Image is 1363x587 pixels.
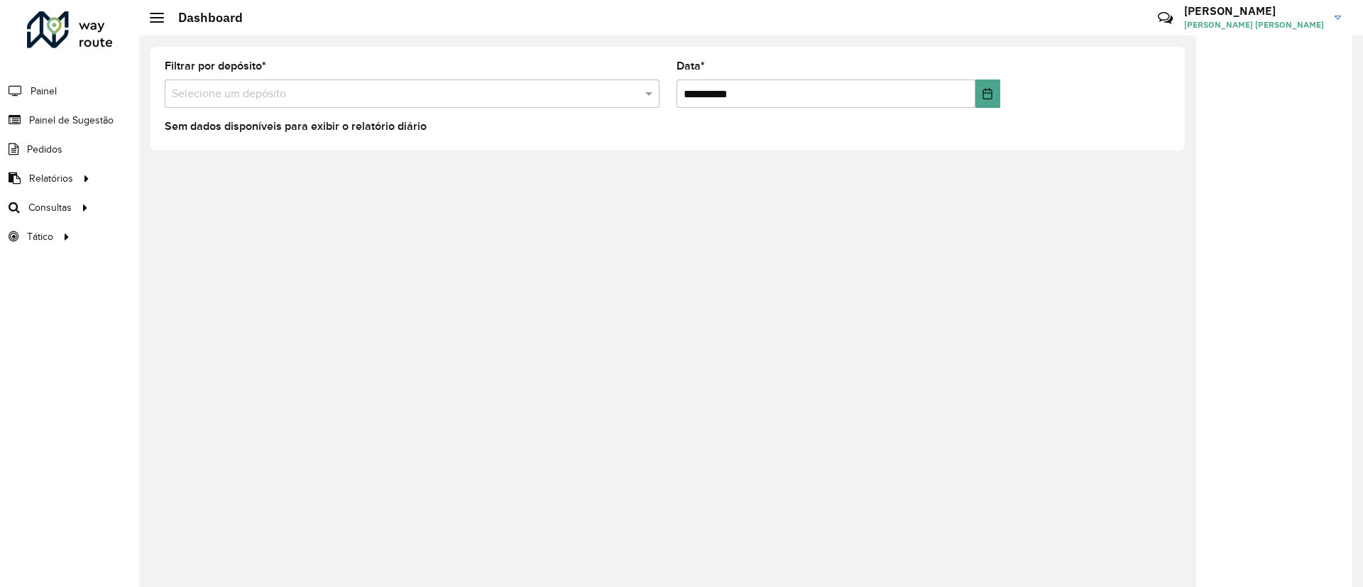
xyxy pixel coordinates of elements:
[1150,3,1181,33] a: Contato Rápido
[29,171,73,186] span: Relatórios
[28,200,72,215] span: Consultas
[975,79,1000,108] button: Choose Date
[677,57,705,75] label: Data
[165,57,266,75] label: Filtrar por depósito
[27,229,53,244] span: Tático
[27,142,62,157] span: Pedidos
[164,10,243,26] h2: Dashboard
[1184,4,1324,18] h3: [PERSON_NAME]
[31,84,57,99] span: Painel
[29,113,114,128] span: Painel de Sugestão
[165,118,427,135] label: Sem dados disponíveis para exibir o relatório diário
[1184,18,1324,31] span: [PERSON_NAME] [PERSON_NAME]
